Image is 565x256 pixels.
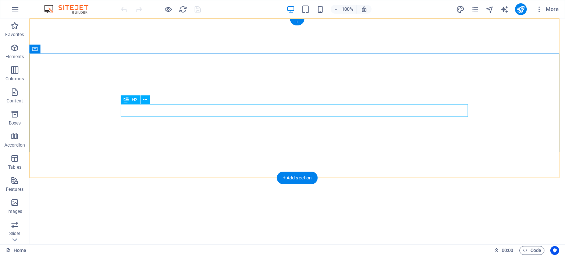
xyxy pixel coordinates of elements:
[42,5,97,14] img: Editor Logo
[331,5,357,14] button: 100%
[7,98,23,104] p: Content
[523,246,541,255] span: Code
[6,54,24,60] p: Elements
[516,5,525,14] i: Publish
[6,76,24,82] p: Columns
[500,5,509,14] i: AI Writer
[486,5,494,14] i: Navigator
[519,246,544,255] button: Code
[277,172,318,184] div: + Add section
[5,32,24,38] p: Favorites
[507,248,508,253] span: :
[8,164,21,170] p: Tables
[502,246,513,255] span: 00 00
[9,231,21,236] p: Slider
[178,5,187,14] button: reload
[7,208,22,214] p: Images
[361,6,367,13] i: On resize automatically adjust zoom level to fit chosen device.
[550,246,559,255] button: Usercentrics
[515,3,527,15] button: publish
[533,3,562,15] button: More
[342,5,353,14] h6: 100%
[6,186,24,192] p: Features
[500,5,509,14] button: text_generator
[471,5,480,14] button: pages
[132,98,137,102] span: H3
[486,5,494,14] button: navigator
[6,246,26,255] a: Click to cancel selection. Double-click to open Pages
[456,5,465,14] button: design
[290,19,304,25] div: +
[536,6,559,13] span: More
[9,120,21,126] p: Boxes
[494,246,514,255] h6: Session time
[4,142,25,148] p: Accordion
